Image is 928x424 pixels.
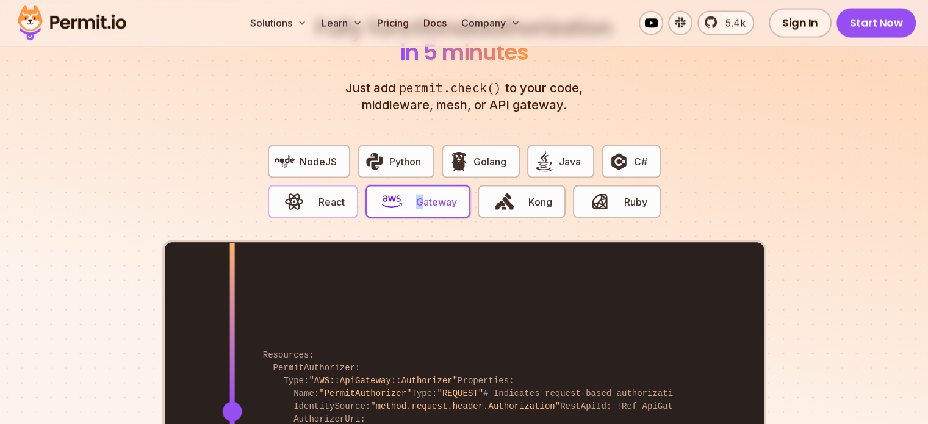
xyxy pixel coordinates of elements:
button: Solutions [245,11,312,35]
button: Company [456,11,525,35]
img: Kong [494,192,515,212]
button: Learn [317,11,367,35]
span: React [318,195,345,209]
h2: authorization [313,16,616,65]
a: 5.4k [697,11,754,35]
span: NodeJS [300,154,337,169]
a: Docs [419,11,451,35]
span: "AWS::ApiGateway::Authorizer" [309,376,458,386]
img: C# [608,151,629,172]
a: Pricing [372,11,414,35]
span: in 5 minutes [400,37,528,68]
img: Gateway [381,192,402,212]
img: Ruby [589,192,610,212]
img: React [284,192,304,212]
img: Golang [448,151,469,172]
span: "method.request.header.Authorization" [370,401,560,411]
img: NodeJS [275,151,295,172]
span: "PermitAuthorizer" [319,389,411,398]
img: Permit logo [12,2,132,44]
img: Python [364,151,385,172]
span: "REQUEST" [437,389,483,398]
a: Sign In [769,9,832,38]
img: Java [534,151,555,172]
a: Start Now [836,9,916,38]
span: Golang [473,154,506,169]
span: Ruby [624,195,647,209]
span: Kong [528,195,552,209]
span: permit.check() [395,79,505,97]
span: 5.4k [718,16,746,31]
span: C# [634,154,647,169]
span: Python [389,154,421,169]
span: Java [559,154,581,169]
span: Gateway [416,195,457,209]
p: Just add to your code, middleware, mesh, or API gateway. [333,79,596,113]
